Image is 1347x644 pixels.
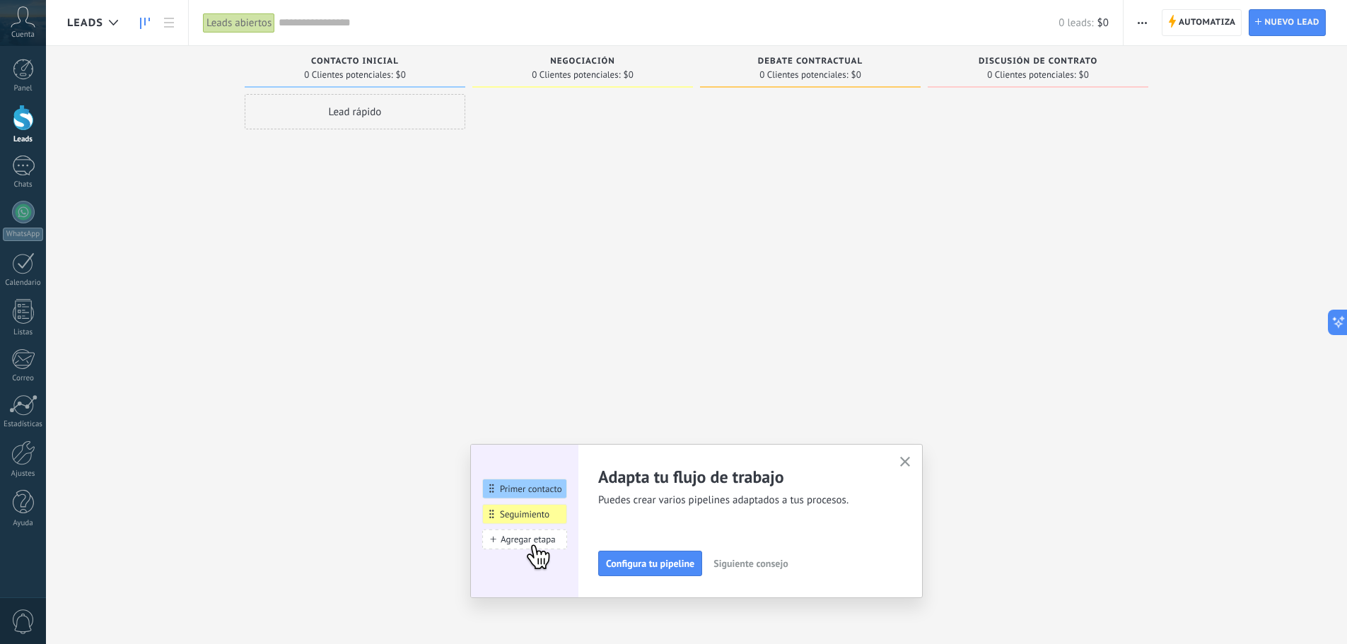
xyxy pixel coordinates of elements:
div: Leads abiertos [203,13,275,33]
button: Siguiente consejo [707,553,794,574]
h2: Adapta tu flujo de trabajo [598,466,882,488]
span: 0 leads: [1059,16,1093,30]
div: Ayuda [3,519,44,528]
div: Lead rápido [245,94,465,129]
a: Nuevo lead [1249,9,1326,36]
span: 0 Clientes potenciales: [759,71,848,79]
span: $0 [851,71,861,79]
span: Discusión de contrato [979,57,1097,66]
button: Más [1132,9,1153,36]
div: Negociación [479,57,686,69]
div: Estadísticas [3,420,44,429]
a: Lista [157,9,181,37]
span: Cuenta [11,30,35,40]
button: Configura tu pipeline [598,551,702,576]
div: Chats [3,180,44,189]
div: Discusión de contrato [935,57,1141,69]
div: Panel [3,84,44,93]
span: $0 [1097,16,1109,30]
span: 0 Clientes potenciales: [304,71,392,79]
span: $0 [396,71,406,79]
span: 0 Clientes potenciales: [987,71,1075,79]
div: Listas [3,328,44,337]
span: 0 Clientes potenciales: [532,71,620,79]
span: $0 [1079,71,1089,79]
span: Automatiza [1179,10,1236,35]
div: Contacto inicial [252,57,458,69]
span: Contacto inicial [311,57,399,66]
span: Configura tu pipeline [606,558,694,568]
span: Puedes crear varios pipelines adaptados a tus procesos. [598,493,882,508]
span: Negociación [550,57,615,66]
span: Siguiente consejo [713,558,788,568]
span: Debate contractual [758,57,863,66]
div: Correo [3,374,44,383]
div: Calendario [3,279,44,288]
a: Leads [133,9,157,37]
a: Automatiza [1162,9,1242,36]
span: Leads [67,16,103,30]
span: $0 [624,71,634,79]
div: Ajustes [3,469,44,479]
div: Debate contractual [707,57,914,69]
div: Leads [3,135,44,144]
span: Nuevo lead [1264,10,1319,35]
div: WhatsApp [3,228,43,241]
